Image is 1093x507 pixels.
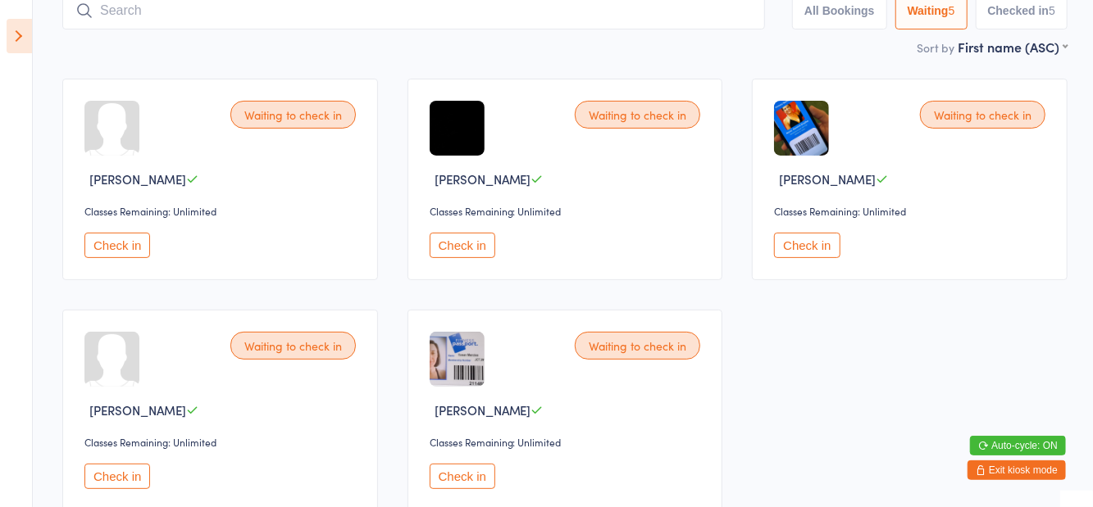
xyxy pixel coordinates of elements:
[430,101,485,156] img: image1747262956.png
[84,464,150,489] button: Check in
[89,170,186,188] span: [PERSON_NAME]
[430,435,706,449] div: Classes Remaining: Unlimited
[435,170,531,188] span: [PERSON_NAME]
[89,401,186,419] span: [PERSON_NAME]
[430,204,706,218] div: Classes Remaining: Unlimited
[430,233,495,258] button: Check in
[970,436,1066,455] button: Auto-cycle: ON
[575,101,700,129] div: Waiting to check in
[230,101,356,129] div: Waiting to check in
[949,4,955,17] div: 5
[575,332,700,360] div: Waiting to check in
[435,401,531,419] span: [PERSON_NAME]
[774,101,829,156] img: image1727304491.png
[430,464,495,489] button: Check in
[1049,4,1055,17] div: 5
[774,233,840,258] button: Check in
[230,332,356,360] div: Waiting to check in
[968,460,1066,480] button: Exit kiosk mode
[958,38,1068,56] div: First name (ASC)
[430,332,485,387] img: image1683864500.png
[774,204,1050,218] div: Classes Remaining: Unlimited
[917,39,954,56] label: Sort by
[84,233,150,258] button: Check in
[84,435,361,449] div: Classes Remaining: Unlimited
[920,101,1045,129] div: Waiting to check in
[84,204,361,218] div: Classes Remaining: Unlimited
[779,170,876,188] span: [PERSON_NAME]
